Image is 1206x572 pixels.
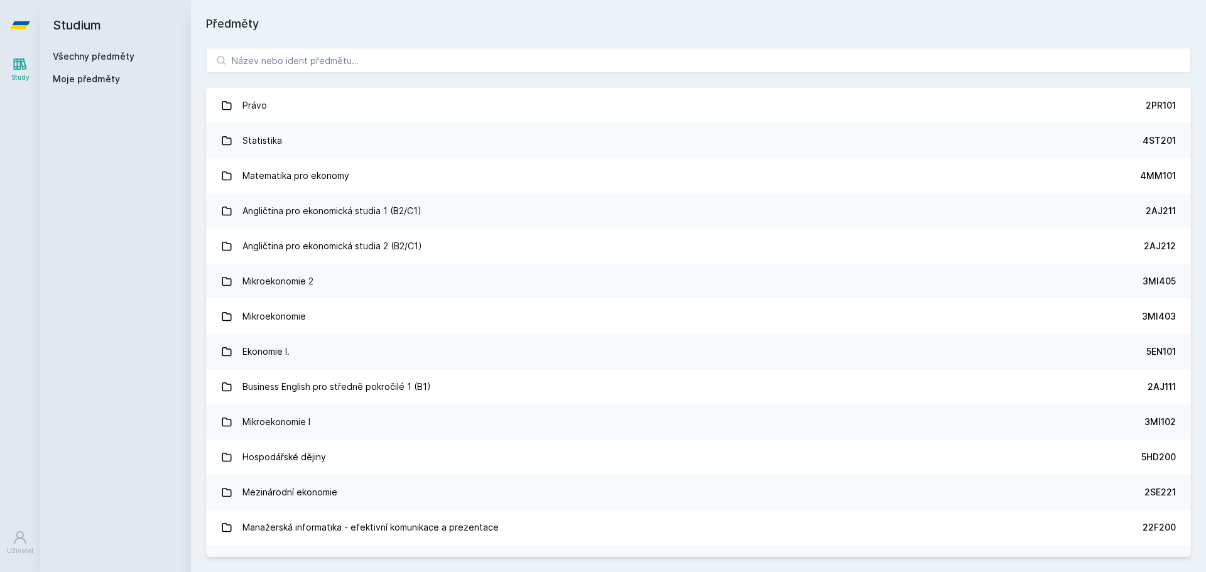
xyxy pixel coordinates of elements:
[7,546,33,556] div: Uživatel
[1144,486,1176,499] div: 2SE221
[1143,275,1176,288] div: 3MI405
[3,524,38,562] a: Uživatel
[206,88,1191,123] a: Právo 2PR101
[1143,134,1176,147] div: 4ST201
[242,480,337,505] div: Mezinárodní ekonomie
[206,123,1191,158] a: Statistika 4ST201
[53,73,120,85] span: Moje předměty
[242,339,290,364] div: Ekonomie I.
[1144,240,1176,252] div: 2AJ212
[242,128,282,153] div: Statistika
[242,163,349,188] div: Matematika pro ekonomy
[206,510,1191,545] a: Manažerská informatika - efektivní komunikace a prezentace 22F200
[1146,556,1176,569] div: 1FU201
[206,334,1191,369] a: Ekonomie I. 5EN101
[1146,345,1176,358] div: 5EN101
[3,50,38,89] a: Study
[1146,99,1176,112] div: 2PR101
[242,93,267,118] div: Právo
[242,269,313,294] div: Mikroekonomie 2
[1141,451,1176,463] div: 5HD200
[242,198,421,224] div: Angličtina pro ekonomická studia 1 (B2/C1)
[242,409,310,434] div: Mikroekonomie I
[242,374,431,399] div: Business English pro středně pokročilé 1 (B1)
[53,51,134,62] a: Všechny předměty
[1144,416,1176,428] div: 3MI102
[242,234,422,259] div: Angličtina pro ekonomická studia 2 (B2/C1)
[1142,310,1176,323] div: 3MI403
[11,73,30,82] div: Study
[206,158,1191,193] a: Matematika pro ekonomy 4MM101
[206,264,1191,299] a: Mikroekonomie 2 3MI405
[206,440,1191,475] a: Hospodářské dějiny 5HD200
[1146,205,1176,217] div: 2AJ211
[206,193,1191,229] a: Angličtina pro ekonomická studia 1 (B2/C1) 2AJ211
[206,369,1191,404] a: Business English pro středně pokročilé 1 (B1) 2AJ111
[242,515,499,540] div: Manažerská informatika - efektivní komunikace a prezentace
[206,404,1191,440] a: Mikroekonomie I 3MI102
[206,475,1191,510] a: Mezinárodní ekonomie 2SE221
[242,304,306,329] div: Mikroekonomie
[1140,170,1176,182] div: 4MM101
[242,445,326,470] div: Hospodářské dějiny
[206,48,1191,73] input: Název nebo ident předmětu…
[206,15,1191,33] h1: Předměty
[1148,380,1176,393] div: 2AJ111
[1143,521,1176,534] div: 22F200
[206,299,1191,334] a: Mikroekonomie 3MI403
[206,229,1191,264] a: Angličtina pro ekonomická studia 2 (B2/C1) 2AJ212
